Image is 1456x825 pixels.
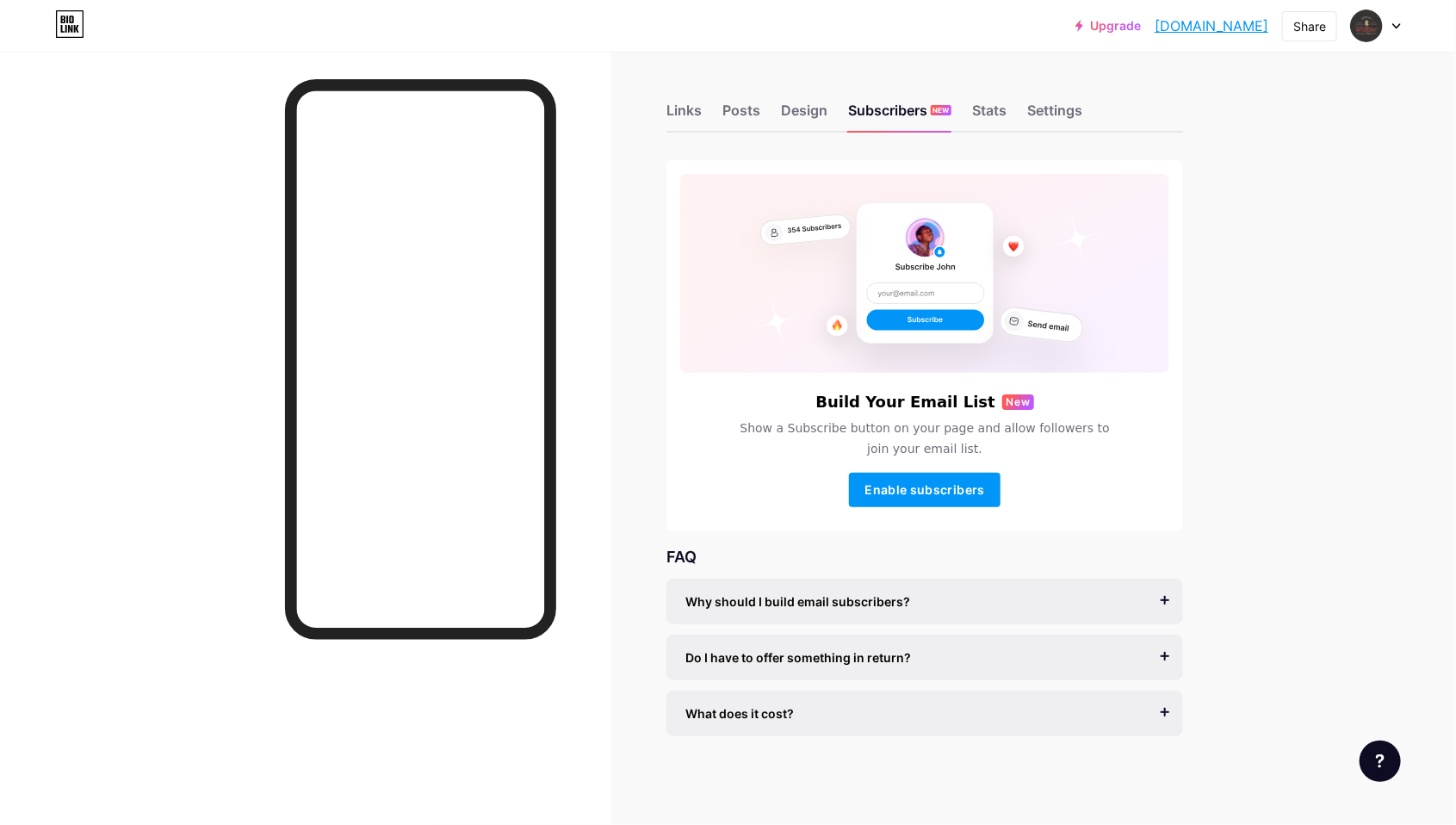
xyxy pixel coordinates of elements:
div: FAQ [666,545,1183,568]
a: Upgrade [1075,19,1141,33]
div: Subscribers [848,100,951,131]
span: Why should I build email subscribers? [685,592,910,611]
span: New [1006,394,1031,410]
span: Show a Subscribe button on your page and allow followers to join your email list. [729,418,1120,459]
img: witbier [1350,9,1383,42]
button: Enable subscribers [849,473,1001,507]
div: Posts [722,100,760,131]
div: Design [781,100,827,131]
span: Enable subscribers [865,482,985,497]
div: Stats [972,100,1007,131]
a: [DOMAIN_NAME] [1155,16,1268,36]
span: Do I have to offer something in return? [685,648,911,667]
div: Settings [1027,100,1082,131]
span: What does it cost? [685,704,794,723]
span: NEW [933,105,950,115]
div: Share [1293,17,1326,35]
div: Links [666,100,702,131]
h6: Build Your Email List [815,394,995,411]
